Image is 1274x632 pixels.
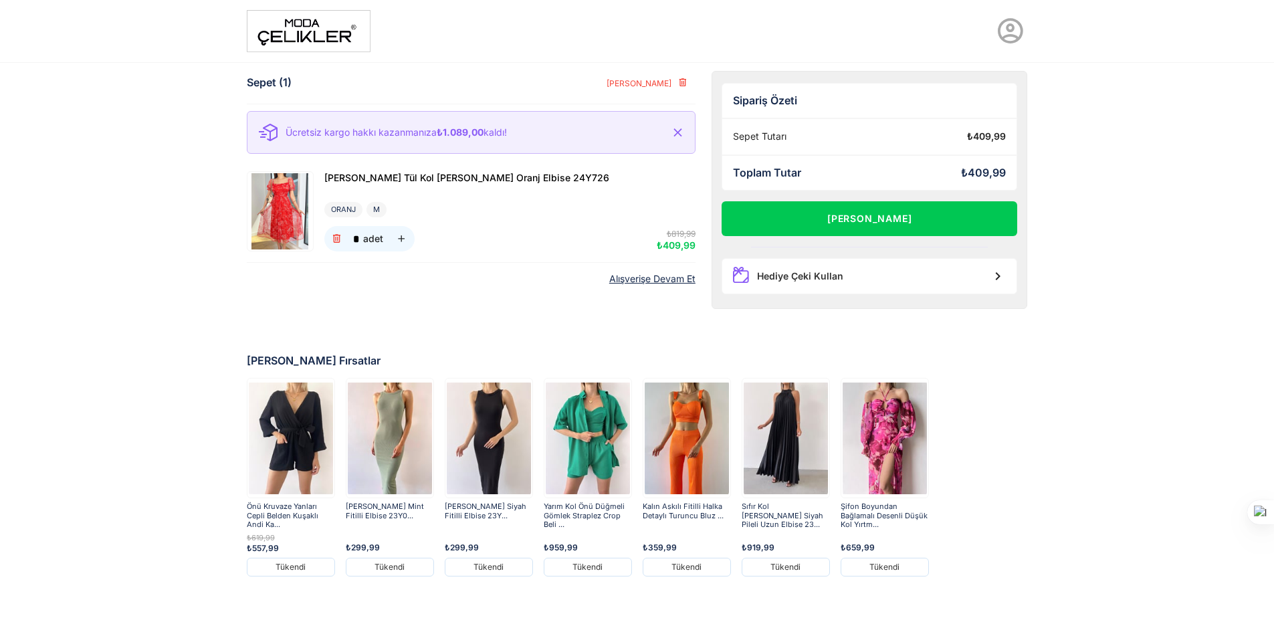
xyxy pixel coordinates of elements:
[247,502,335,528] a: Önü Kruvaze Yanları Cepli Belden Kuşaklı Andi Ka...
[606,78,671,88] span: [PERSON_NAME]
[247,10,370,52] img: moda%20-1.png
[667,229,696,239] span: ₺819,99
[961,167,1006,179] div: ₺409,99
[609,274,696,285] a: Alışverişe Devam Et
[447,380,531,496] img: yanni-elbise-23y000498--c3915.jpg
[843,380,927,496] img: sister-elbise-22y000395-4ca5-9.jpg
[346,502,434,528] a: [PERSON_NAME] Mint Fitilli Elbise 23Y0...
[249,173,312,249] img: Kare Yaka Balon Tül Kol Yandri Kadın Oranj Elbise 24Y726
[544,502,632,528] a: Yarım Kol Önü Düğmeli Gömlek Straplez Crop Beli ...
[643,543,731,552] div: ₺359,99
[841,543,929,552] div: ₺659,99
[967,131,1006,142] div: ₺409,99
[595,71,695,95] button: [PERSON_NAME]
[722,201,1018,236] button: [PERSON_NAME]
[643,502,731,528] a: Kalın Askılı Fitilli Halka Detaylı Turuncu Bluz ...
[247,354,1028,367] div: [PERSON_NAME] Fırsatlar
[247,76,292,89] div: Sepet (1)
[445,502,533,528] a: [PERSON_NAME] Siyah Fitilli Elbise 23Y...
[249,380,333,496] img: andi-sort-tulum-23y000499-4-4208.jpg
[324,202,362,217] div: ORANJ
[544,543,632,552] div: ₺959,99
[346,558,434,576] div: Tükendi
[247,544,335,553] div: ₺557,99
[841,502,929,528] a: Şifon Boyundan Bağlamalı Desenli Düşük Kol Yırtm...
[346,543,434,552] div: ₺299,99
[437,126,484,138] b: ₺1.089,00
[324,172,609,183] span: [PERSON_NAME] Tül Kol [PERSON_NAME] Oranj Elbise 24Y726
[657,239,696,251] span: ₺409,99
[645,380,729,496] img: kalin-askili-fitilli-halka-detayli-tur-59-4ef.jpg
[366,202,387,217] div: M
[733,94,1006,107] div: Sipariş Özeti
[744,380,828,496] img: lana-pileli-uzun-elbise-23y000477-645bdd.jpg
[841,558,929,576] div: Tükendi
[350,226,363,251] input: adet
[643,558,731,576] div: Tükendi
[544,558,632,576] div: Tükendi
[247,558,335,576] div: Tükendi
[546,380,630,496] img: pietro-uclu-takim-23y000505-e1b0a8.jpg
[742,502,830,528] a: Sıfır Kol [PERSON_NAME] Siyah Pileli Uzun Elbise 23...
[324,171,609,186] a: [PERSON_NAME] Tül Kol [PERSON_NAME] Oranj Elbise 24Y726
[247,534,335,542] div: ₺619,99
[348,380,432,496] img: yanni-elbise-23y000498-5b5b-0.jpg
[733,131,786,142] div: Sepet Tutarı
[733,167,801,179] div: Toplam Tutar
[286,127,507,137] p: Ücretsiz kargo hakkı kazanmanıza kaldı!
[445,543,533,552] div: ₺299,99
[757,271,843,282] div: Hediye Çeki Kullan
[445,558,533,576] div: Tükendi
[742,558,830,576] div: Tükendi
[363,234,383,243] div: adet
[742,543,830,552] div: ₺919,99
